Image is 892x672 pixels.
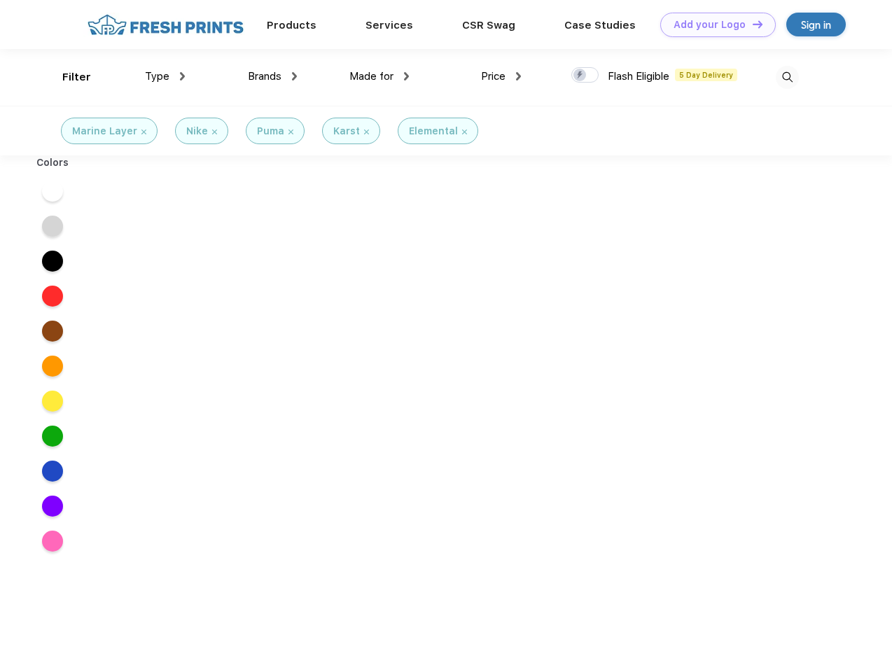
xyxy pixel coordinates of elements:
[608,70,669,83] span: Flash Eligible
[364,129,369,134] img: filter_cancel.svg
[62,69,91,85] div: Filter
[333,124,360,139] div: Karst
[180,72,185,80] img: dropdown.png
[462,129,467,134] img: filter_cancel.svg
[801,17,831,33] div: Sign in
[248,70,281,83] span: Brands
[72,124,137,139] div: Marine Layer
[674,19,746,31] div: Add your Logo
[288,129,293,134] img: filter_cancel.svg
[675,69,737,81] span: 5 Day Delivery
[212,129,217,134] img: filter_cancel.svg
[349,70,393,83] span: Made for
[26,155,80,170] div: Colors
[753,20,762,28] img: DT
[257,124,284,139] div: Puma
[145,70,169,83] span: Type
[409,124,458,139] div: Elemental
[462,19,515,31] a: CSR Swag
[186,124,208,139] div: Nike
[267,19,316,31] a: Products
[292,72,297,80] img: dropdown.png
[481,70,506,83] span: Price
[776,66,799,89] img: desktop_search.svg
[516,72,521,80] img: dropdown.png
[141,129,146,134] img: filter_cancel.svg
[786,13,846,36] a: Sign in
[404,72,409,80] img: dropdown.png
[83,13,248,37] img: fo%20logo%202.webp
[365,19,413,31] a: Services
